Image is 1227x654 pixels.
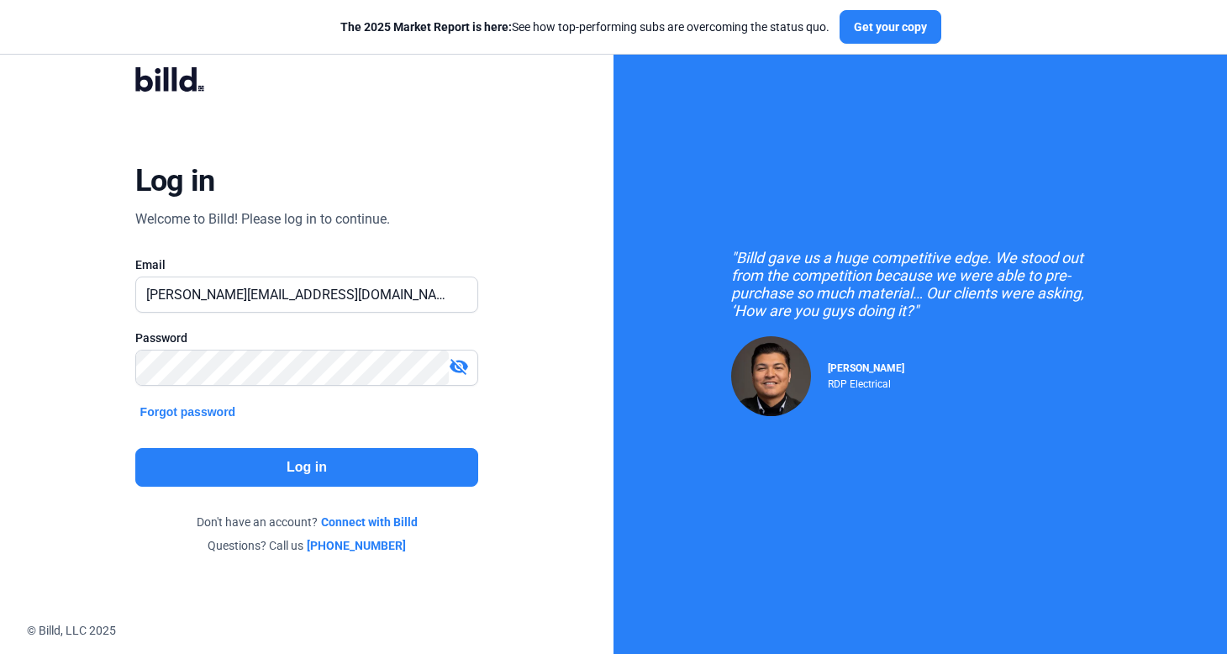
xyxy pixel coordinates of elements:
[321,514,418,530] a: Connect with Billd
[135,537,479,554] div: Questions? Call us
[307,537,406,554] a: [PHONE_NUMBER]
[135,403,241,421] button: Forgot password
[135,448,479,487] button: Log in
[135,162,215,199] div: Log in
[135,330,479,346] div: Password
[135,256,479,273] div: Email
[135,209,390,229] div: Welcome to Billd! Please log in to continue.
[340,20,512,34] span: The 2025 Market Report is here:
[840,10,941,44] button: Get your copy
[340,18,829,35] div: See how top-performing subs are overcoming the status quo.
[828,362,904,374] span: [PERSON_NAME]
[828,374,904,390] div: RDP Electrical
[449,356,469,377] mat-icon: visibility_off
[731,336,811,416] img: Raul Pacheco
[135,514,479,530] div: Don't have an account?
[731,249,1109,319] div: "Billd gave us a huge competitive edge. We stood out from the competition because we were able to...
